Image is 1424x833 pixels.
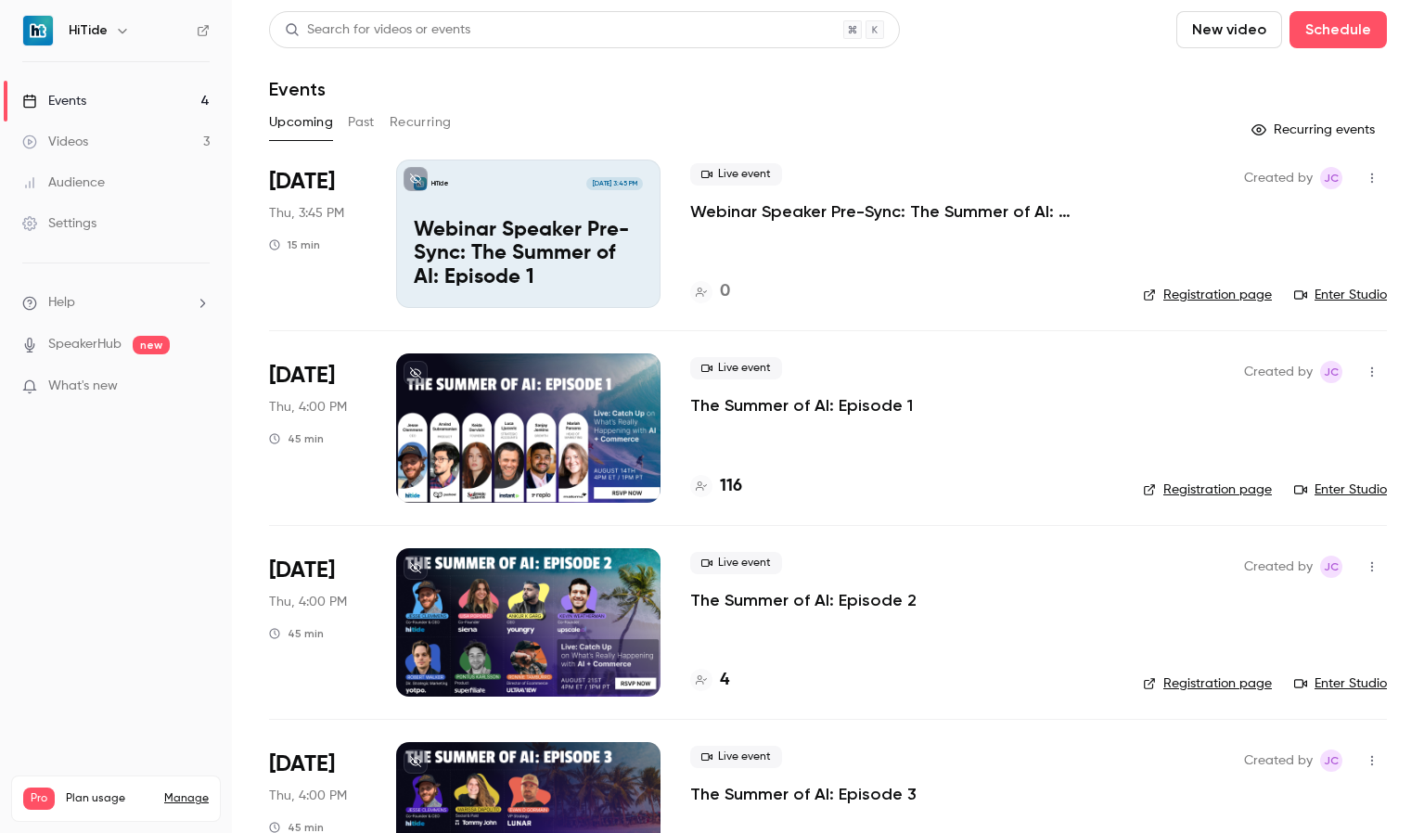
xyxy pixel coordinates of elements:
button: Upcoming [269,108,333,137]
a: The Summer of AI: Episode 3 [690,783,917,805]
span: Thu, 4:00 PM [269,787,347,805]
span: Live event [690,163,782,186]
span: Jesse Clemmens [1320,750,1342,772]
span: Help [48,293,75,313]
a: SpeakerHub [48,335,122,354]
div: Aug 14 Thu, 3:45 PM (America/New York) [269,160,366,308]
a: Registration page [1143,481,1272,499]
span: Created by [1244,750,1313,772]
p: Webinar Speaker Pre-Sync: The Summer of AI: Episode 1 [414,219,643,290]
a: Registration page [1143,286,1272,304]
span: [DATE] [269,750,335,779]
span: Live event [690,357,782,379]
button: Past [348,108,375,137]
a: Webinar Speaker Pre-Sync: The Summer of AI: Episode 1 [690,200,1113,223]
div: Events [22,92,86,110]
h4: 116 [720,474,742,499]
span: JC [1324,750,1339,772]
span: JC [1324,167,1339,189]
span: JC [1324,361,1339,383]
span: Created by [1244,556,1313,578]
span: Live event [690,746,782,768]
span: Plan usage [66,791,153,806]
span: What's new [48,377,118,396]
img: HiTide [23,16,53,45]
h4: 0 [720,279,730,304]
a: 116 [690,474,742,499]
span: [DATE] [269,167,335,197]
a: The Summer of AI: Episode 2 [690,589,917,611]
div: Settings [22,214,96,233]
h6: HiTide [69,21,108,40]
span: Thu, 4:00 PM [269,593,347,611]
div: Videos [22,133,88,151]
button: Recurring [390,108,452,137]
span: Pro [23,788,55,810]
a: Enter Studio [1294,674,1387,693]
span: [DATE] [269,556,335,585]
a: 0 [690,279,730,304]
h4: 4 [720,668,729,693]
a: Registration page [1143,674,1272,693]
div: Aug 14 Thu, 4:00 PM (America/New York) [269,353,366,502]
span: Live event [690,552,782,574]
span: [DATE] 3:45 PM [586,177,642,190]
button: Recurring events [1243,115,1387,145]
li: help-dropdown-opener [22,293,210,313]
a: Webinar Speaker Pre-Sync: The Summer of AI: Episode 1HiTide[DATE] 3:45 PMWebinar Speaker Pre-Sync... [396,160,661,308]
span: new [133,336,170,354]
span: JC [1324,556,1339,578]
div: Search for videos or events [285,20,470,40]
span: Created by [1244,167,1313,189]
a: The Summer of AI: Episode 1 [690,394,913,416]
button: New video [1176,11,1282,48]
button: Schedule [1289,11,1387,48]
span: Thu, 3:45 PM [269,204,344,223]
span: Jesse Clemmens [1320,361,1342,383]
a: Enter Studio [1294,286,1387,304]
span: Thu, 4:00 PM [269,398,347,416]
span: Jesse Clemmens [1320,556,1342,578]
p: HiTide [431,179,449,188]
span: [DATE] [269,361,335,391]
h1: Events [269,78,326,100]
span: Created by [1244,361,1313,383]
div: 15 min [269,237,320,252]
span: Jesse Clemmens [1320,167,1342,189]
div: Aug 21 Thu, 4:00 PM (America/New York) [269,548,366,697]
div: 45 min [269,431,324,446]
a: Manage [164,791,209,806]
div: Audience [22,173,105,192]
a: 4 [690,668,729,693]
div: 45 min [269,626,324,641]
a: Enter Studio [1294,481,1387,499]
